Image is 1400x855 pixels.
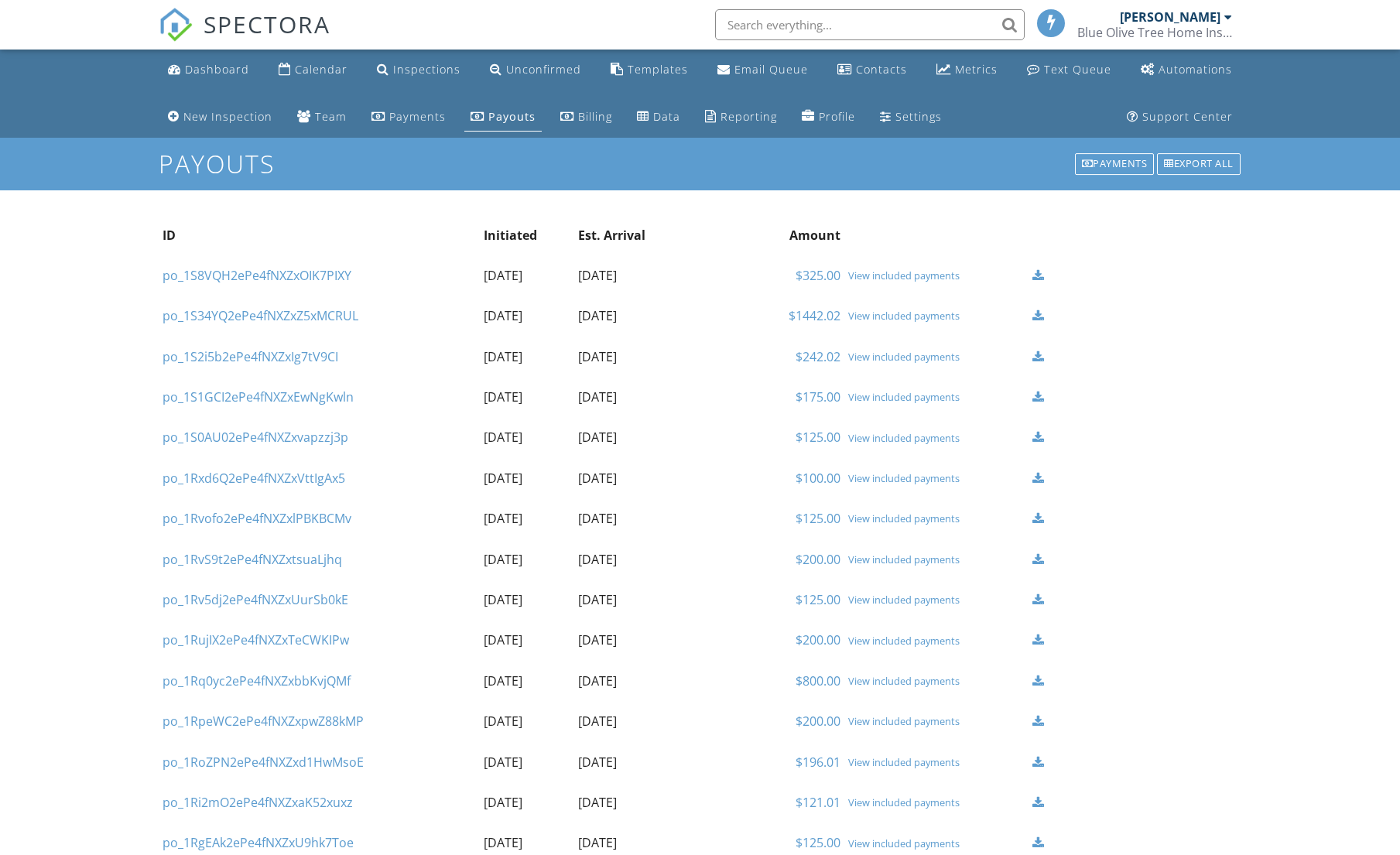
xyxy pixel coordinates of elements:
div: Profile [819,109,855,124]
div: Blue Olive Tree Home Inspections LLC [1077,25,1232,40]
a: po_1RpeWC2ePe4fNXZxpwZ88kMP [163,713,364,730]
a: View included payments [848,837,1024,850]
div: Templates [628,62,688,77]
td: [DATE] [480,661,574,701]
div: Data [653,109,680,124]
a: $125.00 [796,510,840,527]
div: Automations [1159,62,1232,77]
img: The Best Home Inspection Software - Spectora [159,8,193,42]
a: Company Profile [796,103,861,132]
td: [DATE] [574,498,690,539]
a: po_1RvS9t2ePe4fNXZxtsuaLjhq [163,551,342,568]
h1: Payouts [159,150,1242,177]
a: View included payments [848,432,1024,444]
a: $125.00 [796,429,840,446]
td: [DATE] [480,337,574,377]
a: New Inspection [162,103,279,132]
a: $800.00 [796,672,840,689]
td: [DATE] [574,255,690,296]
a: Payments [365,103,452,132]
a: po_1RujIX2ePe4fNXZxTeCWKIPw [163,631,349,648]
a: Inspections [371,56,467,84]
div: Payments [1075,153,1155,175]
div: Payouts [488,109,536,124]
div: Email Queue [734,62,808,77]
a: po_1S0AU02ePe4fNXZxvapzzj3p [163,429,348,446]
a: Payouts [464,103,542,132]
div: Support Center [1142,109,1233,124]
a: View included payments [848,796,1024,809]
div: Calendar [295,62,347,77]
div: View included payments [848,634,1024,647]
a: po_1S1GCI2ePe4fNXZxEwNgKwln [163,388,354,405]
a: View included payments [848,675,1024,687]
div: Contacts [856,62,907,77]
a: View included payments [848,269,1024,282]
div: View included payments [848,351,1024,363]
div: Billing [578,109,612,124]
td: [DATE] [574,337,690,377]
td: [DATE] [480,498,574,539]
div: [PERSON_NAME] [1120,9,1220,25]
td: [DATE] [574,458,690,498]
td: [DATE] [574,742,690,782]
td: [DATE] [574,782,690,823]
td: [DATE] [574,620,690,660]
a: $325.00 [796,267,840,284]
th: Est. Arrival [574,215,690,255]
a: View included payments [848,715,1024,727]
div: Team [315,109,347,124]
td: [DATE] [574,296,690,336]
a: $125.00 [796,591,840,608]
a: Text Queue [1021,56,1118,84]
a: $196.01 [796,754,840,771]
a: po_1S8VQH2ePe4fNXZxOIK7PIXY [163,267,351,284]
a: $200.00 [796,713,840,730]
td: [DATE] [574,701,690,741]
td: [DATE] [480,377,574,417]
a: Billing [554,103,618,132]
td: [DATE] [574,377,690,417]
a: View included payments [848,593,1024,606]
input: Search everything... [715,9,1025,40]
div: Metrics [955,62,998,77]
a: po_1Rvofo2ePe4fNXZxlPBKBCMv [163,510,351,527]
div: Settings [895,109,942,124]
td: [DATE] [480,701,574,741]
a: SPECTORA [159,21,330,53]
a: po_1RgEAk2ePe4fNXZxU9hk7Toe [163,834,354,851]
td: [DATE] [480,742,574,782]
td: [DATE] [480,620,574,660]
a: po_1S34YQ2ePe4fNXZxZ5xMCRUL [163,307,358,324]
td: [DATE] [480,296,574,336]
a: Metrics [930,56,1004,84]
a: Settings [874,103,948,132]
th: Initiated [480,215,574,255]
div: Export all [1157,153,1241,175]
td: [DATE] [480,255,574,296]
div: New Inspection [183,109,272,124]
a: $1442.02 [789,307,840,324]
a: View included payments [848,310,1024,322]
a: po_1Rq0yc2ePe4fNXZxbbKvjQMf [163,672,351,689]
a: View included payments [848,512,1024,525]
a: Payments [1073,152,1156,176]
td: [DATE] [480,417,574,457]
a: View included payments [848,553,1024,566]
a: View included payments [848,756,1024,768]
div: Payments [389,109,446,124]
td: [DATE] [574,580,690,620]
a: View included payments [848,472,1024,484]
span: SPECTORA [204,8,330,40]
a: po_1RoZPN2ePe4fNXZxd1HwMsoE [163,754,364,771]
